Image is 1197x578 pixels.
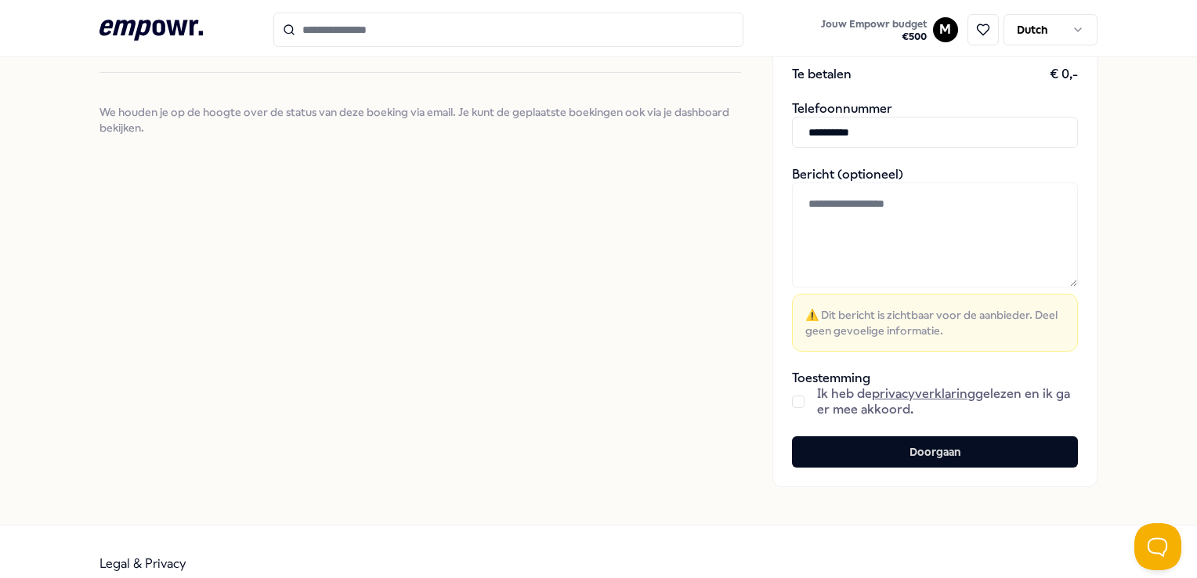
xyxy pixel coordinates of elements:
[792,167,1078,352] div: Bericht (optioneel)
[792,67,852,82] span: Te betalen
[818,15,930,46] button: Jouw Empowr budget€500
[821,31,927,43] span: € 500
[817,386,1078,417] span: Ik heb de gelezen en ik ga er mee akkoord.
[815,13,933,46] a: Jouw Empowr budget€500
[1134,523,1181,570] iframe: Help Scout Beacon - Open
[933,17,958,42] button: M
[792,101,1078,148] div: Telefoonnummer
[1050,67,1078,82] span: € 0,-
[805,307,1065,338] span: ⚠️ Dit bericht is zichtbaar voor de aanbieder. Deel geen gevoelige informatie.
[792,436,1078,468] button: Doorgaan
[99,104,740,135] span: We houden je op de hoogte over de status van deze boeking via email. Je kunt de geplaatste boekin...
[872,386,975,401] a: privacyverklaring
[273,13,743,47] input: Search for products, categories or subcategories
[821,18,927,31] span: Jouw Empowr budget
[99,556,186,571] a: Legal & Privacy
[792,370,1078,417] div: Toestemming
